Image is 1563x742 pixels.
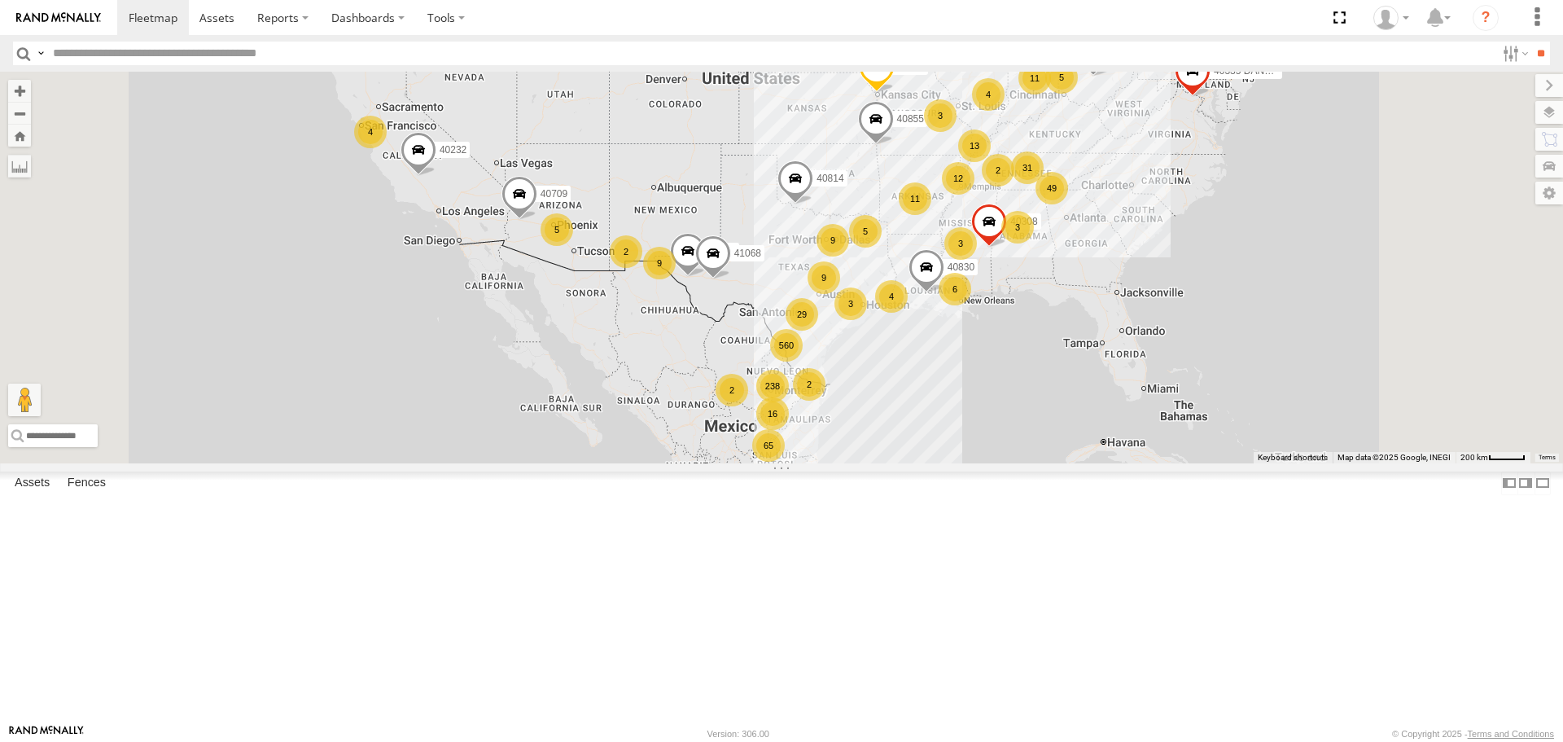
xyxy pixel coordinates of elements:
span: Map data ©2025 Google, INEGI [1338,453,1451,462]
span: 40814 [817,173,843,184]
div: 2 [793,368,825,401]
span: 200 km [1460,453,1488,462]
span: 40232 [440,144,466,156]
div: 2 [716,374,748,406]
span: 40308 [1010,216,1037,227]
label: Dock Summary Table to the Left [1501,472,1517,495]
a: Terms and Conditions [1468,729,1554,739]
div: Caseta Laredo TX [1368,6,1415,30]
label: Map Settings [1535,182,1563,204]
div: 3 [944,227,977,260]
div: 6 [939,273,971,305]
div: 16 [756,397,789,430]
img: rand-logo.svg [16,12,101,24]
i: ? [1473,5,1499,31]
div: 65 [752,429,785,462]
div: 49 [1035,172,1068,204]
div: © Copyright 2025 - [1392,729,1554,739]
span: 41068 [734,248,761,259]
label: Assets [7,472,58,495]
div: 238 [756,370,789,402]
div: 5 [849,215,882,248]
span: 40830 [948,262,974,274]
span: 40709 [541,188,567,200]
button: Map Scale: 200 km per 42 pixels [1456,452,1530,463]
div: Version: 306.00 [707,729,769,739]
a: Terms (opens in new tab) [1539,454,1556,460]
div: 5 [541,213,573,246]
button: Keyboard shortcuts [1258,452,1328,463]
div: 9 [643,247,676,279]
div: 560 [770,329,803,362]
span: 40855 [897,113,924,125]
div: 11 [1018,62,1051,94]
div: 4 [875,280,908,313]
div: 3 [834,288,867,320]
div: 29 [786,298,818,331]
div: 9 [817,224,849,257]
div: 2 [610,235,642,268]
div: 5 [1045,61,1078,94]
a: Visit our Website [9,726,84,742]
button: Zoom Home [8,125,31,147]
div: 4 [972,78,1005,111]
div: 3 [1001,211,1034,244]
div: 12 [942,162,974,195]
div: 11 [899,182,931,215]
button: Zoom out [8,102,31,125]
label: Hide Summary Table [1535,472,1551,495]
button: Zoom in [8,80,31,102]
label: Dock Summary Table to the Right [1517,472,1534,495]
button: Drag Pegman onto the map to open Street View [8,384,41,416]
div: 13 [958,130,991,162]
label: Search Filter Options [1496,42,1531,65]
div: 2 [982,154,1014,187]
div: 4 [354,116,387,148]
label: Search Query [34,42,47,65]
label: Measure [8,155,31,178]
span: 40335 DAÑADO [1214,66,1285,77]
div: 9 [808,261,840,294]
label: Fences [59,472,114,495]
div: 3 [924,99,957,132]
div: 31 [1011,151,1044,184]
